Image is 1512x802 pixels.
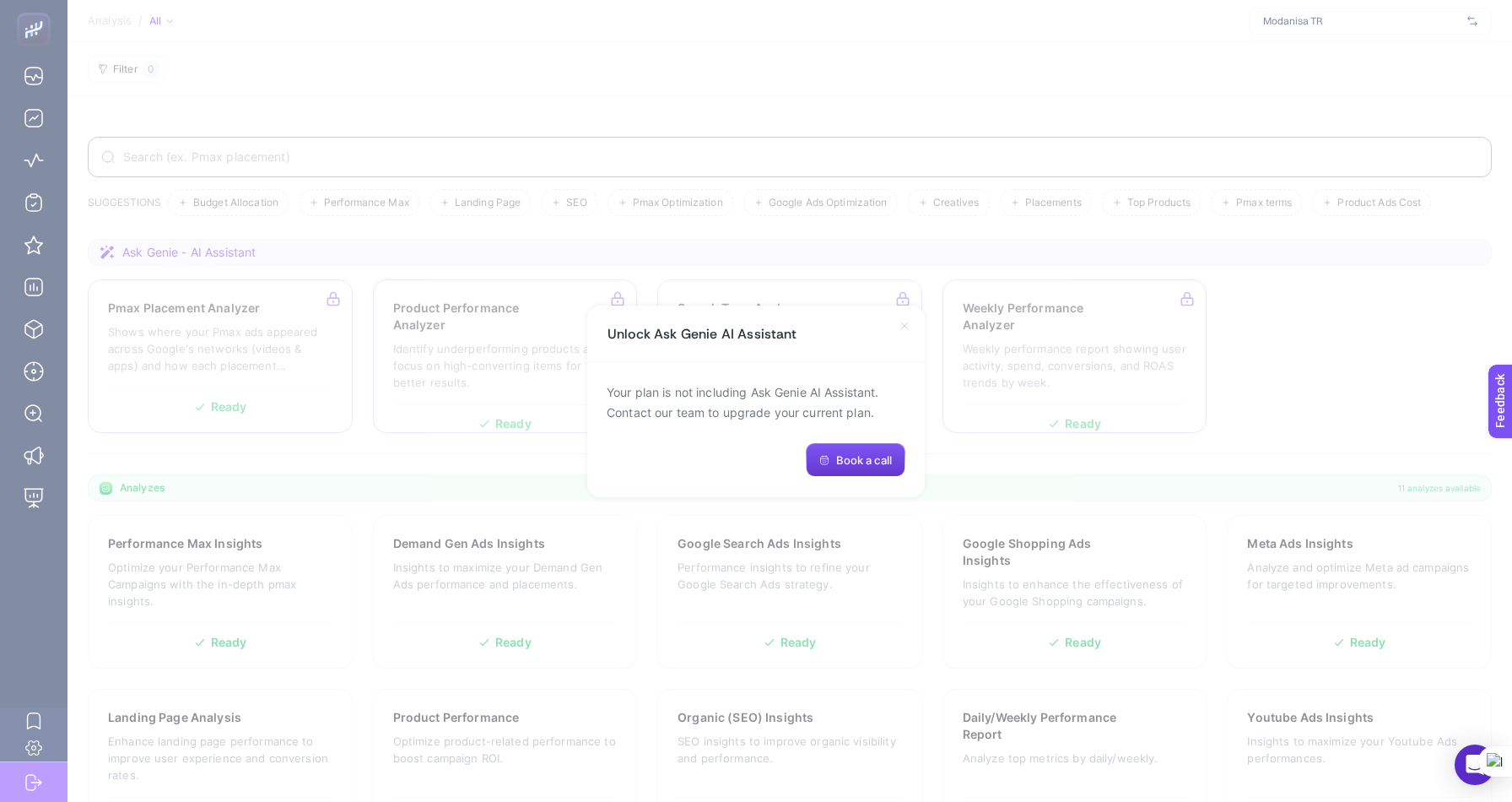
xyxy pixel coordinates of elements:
[1455,745,1495,785] div: Open Intercom Messenger
[607,326,797,342] h1: Unlock Ask Genie AI Assistant
[806,443,905,477] button: Book a call
[836,453,892,467] span: Book a call
[10,5,64,19] span: Feedback
[607,382,905,423] p: Your plan is not including Ask Genie AI Assistant. Contact our team to upgrade your current plan.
